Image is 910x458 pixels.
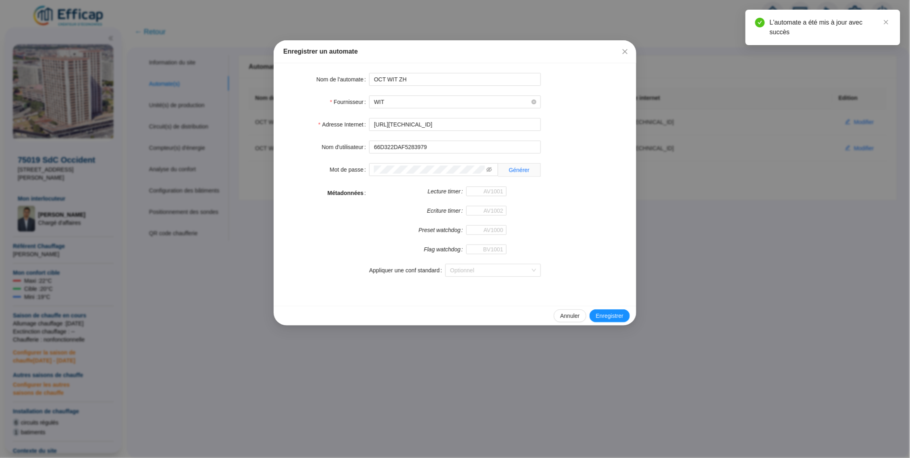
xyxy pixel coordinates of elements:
span: Fermer [619,48,632,55]
button: Annuler [554,309,586,322]
button: Close [619,45,632,58]
span: Générer [509,167,530,173]
input: Nom de l'automate [369,73,541,86]
input: Lecture timer [466,187,507,196]
input: Flag watchdog [466,245,507,254]
label: Preset watchdog [419,225,466,235]
label: Nom d'utilisateur [322,141,369,153]
input: Adresse Internet [369,118,541,131]
span: close [622,48,628,55]
label: Adresse Internet [318,118,369,131]
input: Preset watchdog [466,225,507,235]
a: Close [882,18,891,27]
button: Enregistrer [590,309,630,322]
input: Mot de passe [374,166,485,174]
span: Annuler [560,312,580,320]
label: Mot de passe [330,163,369,176]
label: Nom de l'automate [316,73,369,86]
label: Lecture timer [428,187,466,196]
input: Ecriture timer [466,206,507,216]
span: WIT [374,96,536,108]
span: check-circle [755,18,765,27]
div: Enregistrer un automate [283,47,627,56]
input: Nom d'utilisateur [369,141,541,153]
span: close-circle [532,99,536,104]
div: L'automate a été mis à jour avec succès [770,18,891,37]
span: Enregistrer [596,312,623,320]
label: Flag watchdog [424,245,466,254]
strong: Métadonnées [328,190,364,196]
label: Appliquer une conf standard [369,264,445,277]
label: Ecriture timer [427,206,466,216]
span: eye-invisible [486,167,492,172]
label: Fournisseur [330,95,369,108]
span: close [883,19,889,25]
button: Générer [503,164,536,176]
